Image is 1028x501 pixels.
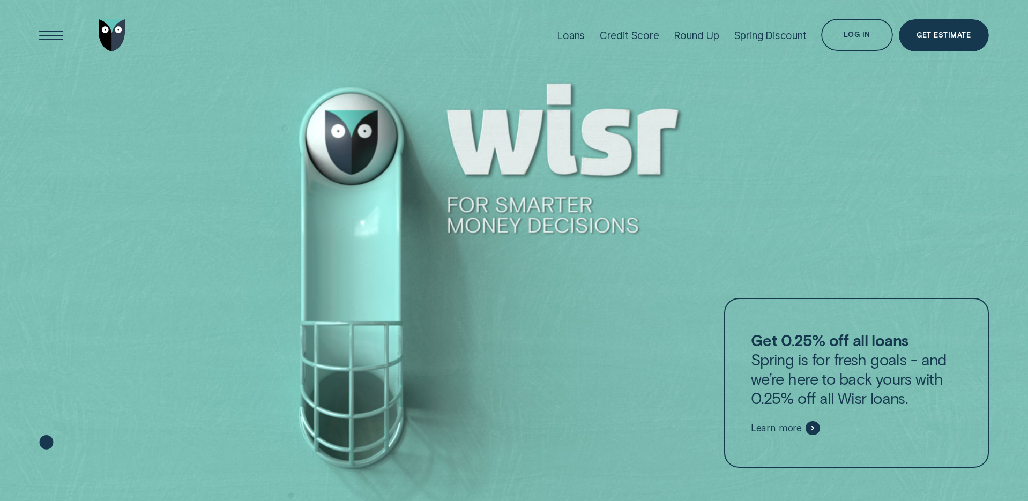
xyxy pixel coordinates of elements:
[557,29,585,42] div: Loans
[751,331,962,408] p: Spring is for fresh goals - and we’re here to back yours with 0.25% off all Wisr loans.
[751,331,908,349] strong: Get 0.25% off all loans
[724,298,989,468] a: Get 0.25% off all loansSpring is for fresh goals - and we’re here to back yours with 0.25% off al...
[35,19,67,51] button: Open Menu
[734,29,807,42] div: Spring Discount
[751,422,802,434] span: Learn more
[821,19,892,51] button: Log in
[99,19,125,51] img: Wisr
[899,19,989,51] a: Get Estimate
[600,29,659,42] div: Credit Score
[674,29,719,42] div: Round Up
